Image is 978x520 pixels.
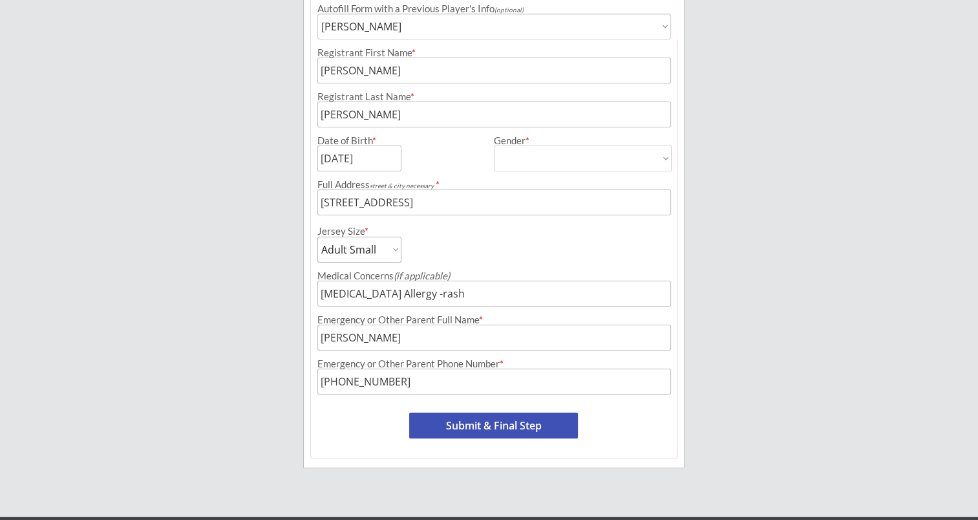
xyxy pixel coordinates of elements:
[394,270,450,281] em: (if applicable)
[409,413,578,439] button: Submit & Final Step
[317,136,384,146] div: Date of Birth
[317,4,670,14] div: Autofill Form with a Previous Player's Info
[494,136,671,146] div: Gender
[317,359,670,369] div: Emergency or Other Parent Phone Number
[317,190,670,215] input: Street, City, Province/State
[317,226,384,236] div: Jersey Size
[317,48,670,58] div: Registrant First Name
[317,281,670,307] input: Allergies, injuries, etc.
[317,180,670,190] div: Full Address
[494,6,524,14] em: (optional)
[317,92,670,102] div: Registrant Last Name
[317,315,670,325] div: Emergency or Other Parent Full Name
[370,182,434,190] em: street & city necessary
[317,271,670,281] div: Medical Concerns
